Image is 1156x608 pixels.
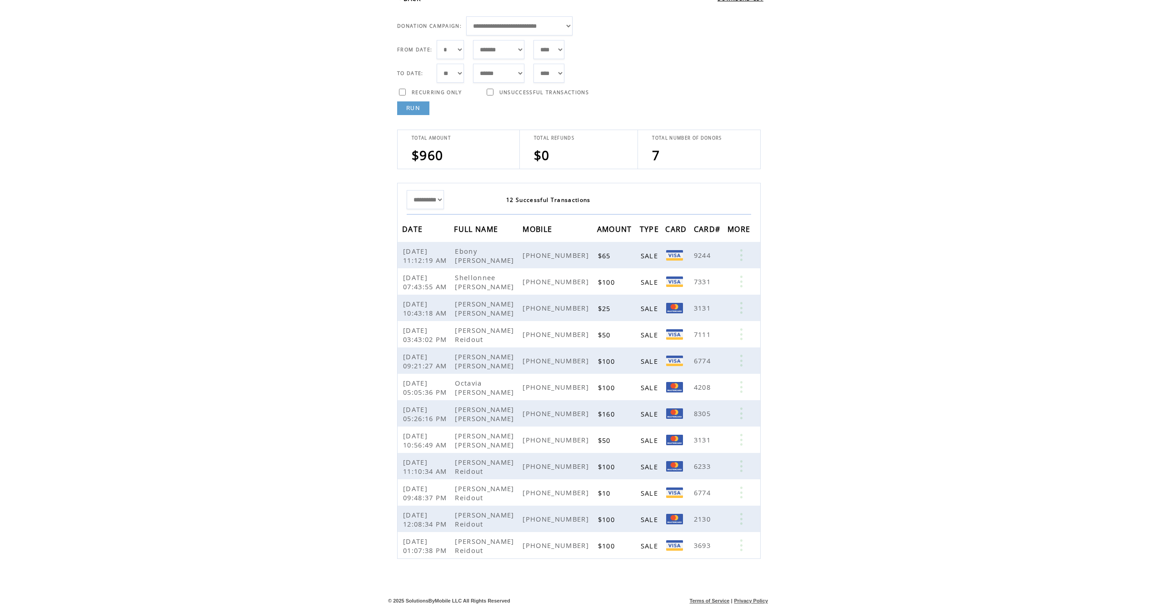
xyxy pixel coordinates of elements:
img: Visa [666,329,683,340]
span: [DATE] 12:08:34 PM [403,510,449,528]
img: Visa [666,356,683,366]
img: Visa [666,250,683,261]
span: $65 [598,251,613,260]
img: Mastercard [666,382,683,392]
span: [PHONE_NUMBER] [523,488,591,497]
a: AMOUNT [597,226,634,231]
span: $0 [534,146,550,164]
span: $50 [598,436,613,445]
span: SALE [641,436,660,445]
span: SALE [641,357,660,366]
span: Shellonnee [PERSON_NAME] [455,273,516,291]
span: TO DATE: [397,70,424,76]
span: 9244 [694,251,713,260]
span: SALE [641,383,660,392]
a: FULL NAME [454,226,500,231]
span: SALE [641,251,660,260]
a: CARD [665,226,689,231]
span: SALE [641,462,660,471]
span: [PERSON_NAME] Reidout [455,457,514,476]
a: Privacy Policy [734,598,768,603]
span: [PHONE_NUMBER] [523,330,591,339]
span: [DATE] 01:07:38 PM [403,537,449,555]
span: $50 [598,330,613,339]
span: [PHONE_NUMBER] [523,382,591,392]
span: 3693 [694,541,713,550]
span: | [731,598,732,603]
span: [PHONE_NUMBER] [523,409,591,418]
span: SALE [641,330,660,339]
span: [PERSON_NAME] [PERSON_NAME] [455,352,516,370]
span: 2130 [694,514,713,523]
span: $960 [412,146,443,164]
span: 7331 [694,277,713,286]
span: [PERSON_NAME] Reidout [455,326,514,344]
span: Ebony [PERSON_NAME] [455,246,516,265]
span: [PERSON_NAME] [PERSON_NAME] [455,405,516,423]
span: CARD# [694,222,723,239]
span: 12 Successful Transactions [506,196,591,204]
span: [DATE] 09:48:37 PM [403,484,449,502]
img: Mastercard [666,435,683,445]
span: 6774 [694,356,713,365]
span: [DATE] 03:43:02 PM [403,326,449,344]
span: $10 [598,488,613,497]
span: TOTAL NUMBER OF DONORS [652,135,722,141]
span: $100 [598,357,617,366]
span: FULL NAME [454,222,500,239]
span: [PERSON_NAME] [PERSON_NAME] [455,431,516,449]
span: 4208 [694,382,713,392]
span: [DATE] 11:10:34 AM [403,457,449,476]
img: Visa [666,540,683,551]
span: [PERSON_NAME] Reidout [455,510,514,528]
span: TOTAL AMOUNT [412,135,451,141]
a: TYPE [640,226,661,231]
a: RUN [397,101,429,115]
span: [PHONE_NUMBER] [523,514,591,523]
span: [DATE] 11:12:19 AM [403,246,449,265]
span: MORE [727,222,752,239]
span: [PHONE_NUMBER] [523,303,591,312]
span: RECURRING ONLY [412,89,462,95]
img: Mastercard [666,514,683,524]
span: $100 [598,383,617,392]
img: Mastercard [666,461,683,472]
span: 8305 [694,409,713,418]
span: FROM DATE: [397,46,432,53]
img: Mastercard [666,408,683,419]
span: 3131 [694,435,713,444]
img: Visa [666,487,683,498]
span: [PERSON_NAME] [PERSON_NAME] [455,299,516,317]
span: [PERSON_NAME] Reidout [455,537,514,555]
span: DONATION CAMPAIGN: [397,23,462,29]
a: CARD# [694,226,723,231]
span: [PHONE_NUMBER] [523,251,591,260]
span: [DATE] 10:56:49 AM [403,431,449,449]
span: [DATE] 05:26:16 PM [403,405,449,423]
span: [PERSON_NAME] Reidout [455,484,514,502]
span: SALE [641,304,660,313]
span: [PHONE_NUMBER] [523,356,591,365]
img: Mastercard [666,303,683,313]
span: [DATE] 10:43:18 AM [403,299,449,317]
span: SALE [641,277,660,286]
span: $100 [598,541,617,550]
span: SALE [641,541,660,550]
span: 6233 [694,462,713,471]
span: DATE [402,222,425,239]
span: [DATE] 07:43:55 AM [403,273,449,291]
span: [PHONE_NUMBER] [523,541,591,550]
a: DATE [402,226,425,231]
span: SALE [641,488,660,497]
span: $100 [598,462,617,471]
span: 6774 [694,488,713,497]
span: CARD [665,222,689,239]
span: MOBILE [523,222,554,239]
span: [DATE] 09:21:27 AM [403,352,449,370]
a: MOBILE [523,226,554,231]
span: TOTAL REFUNDS [534,135,574,141]
span: [PHONE_NUMBER] [523,277,591,286]
img: Visa [666,276,683,287]
span: $25 [598,304,613,313]
span: $160 [598,409,617,418]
